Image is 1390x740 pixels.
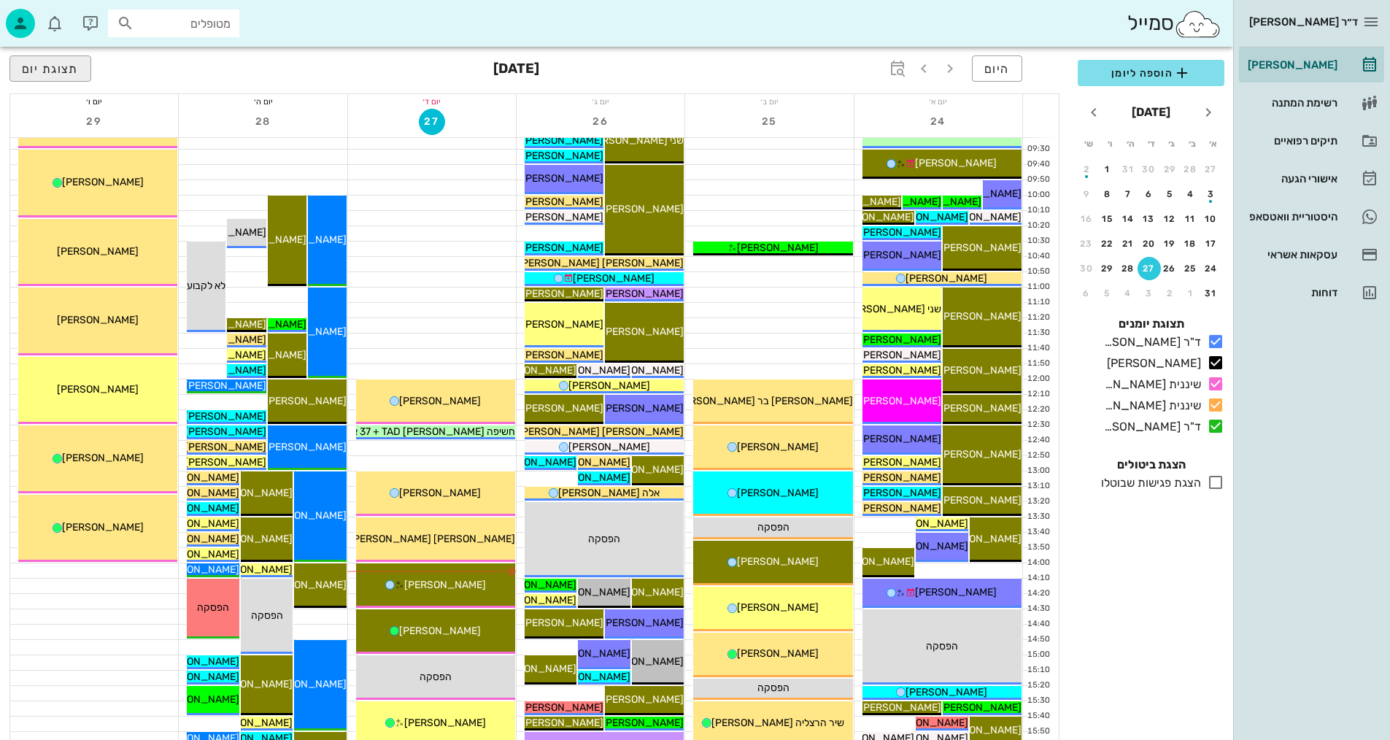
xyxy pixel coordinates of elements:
button: 25 [757,109,783,135]
span: [PERSON_NAME] בר [PERSON_NAME] טוב [657,395,853,407]
div: 9 [1075,189,1098,199]
button: 27 [1200,158,1223,181]
button: 29 [1158,158,1181,181]
img: SmileCloud logo [1174,9,1221,39]
th: ה׳ [1121,131,1140,156]
div: 29 [1158,164,1181,174]
span: [PERSON_NAME] [495,364,576,377]
span: 27 [420,115,444,128]
span: [PERSON_NAME] [906,272,987,285]
div: 14:00 [1023,557,1053,569]
div: היסטוריית וואטסאפ [1245,211,1337,223]
div: 6 [1138,189,1161,199]
span: [PERSON_NAME] [860,249,941,261]
span: [PERSON_NAME] [211,487,293,499]
div: [PERSON_NAME] [1245,59,1337,71]
th: ו׳ [1100,131,1119,156]
span: [PERSON_NAME] [158,502,239,514]
span: [PERSON_NAME] [522,701,603,714]
span: [PERSON_NAME] [57,314,139,326]
button: 30 [1075,257,1098,280]
div: 5 [1158,189,1181,199]
a: עסקאות אשראי [1239,237,1384,272]
span: [PERSON_NAME] [602,325,684,338]
button: 8 [1096,182,1119,206]
span: [PERSON_NAME] [211,533,293,545]
span: [PERSON_NAME] [915,157,997,169]
button: 1 [1179,282,1202,305]
div: שיננית [PERSON_NAME] [1098,397,1201,415]
div: 31 [1116,164,1140,174]
span: [PERSON_NAME] [522,402,603,415]
span: [PERSON_NAME] [185,410,266,423]
div: יום א׳ [854,94,1022,109]
span: [PERSON_NAME] [940,494,1022,506]
div: 22 [1096,239,1119,249]
span: [PERSON_NAME] [522,617,603,629]
div: 12:30 [1023,419,1053,431]
span: [PERSON_NAME] [62,452,144,464]
div: 09:40 [1023,158,1053,171]
span: [PERSON_NAME] [737,601,819,614]
div: 1 [1179,288,1202,298]
button: הוספה ליומן [1078,60,1224,86]
span: [PERSON_NAME] [602,655,684,668]
span: הפסקה [420,671,452,683]
span: אלה [PERSON_NAME] [558,487,660,499]
button: 20 [1138,232,1161,255]
a: אישורי הגעה [1239,161,1384,196]
span: [PERSON_NAME] [158,471,239,484]
span: [PERSON_NAME] [860,502,941,514]
div: 10:10 [1023,204,1053,217]
button: 3 [1200,182,1223,206]
div: 13:00 [1023,465,1053,477]
button: 12 [1158,207,1181,231]
span: הפסקה [588,533,620,545]
th: ב׳ [1183,131,1202,156]
span: [PERSON_NAME] [522,196,603,208]
a: היסטוריית וואטסאפ [1239,199,1384,234]
div: 09:50 [1023,174,1053,186]
span: [PERSON_NAME] [495,456,576,469]
span: [PERSON_NAME] [940,402,1022,415]
div: 15:10 [1023,664,1053,677]
button: 31 [1200,282,1223,305]
div: 13:40 [1023,526,1053,539]
div: 14:30 [1023,603,1053,615]
button: 11 [1179,207,1202,231]
span: הפסקה [926,640,958,652]
span: [PERSON_NAME] [887,517,968,530]
span: [PERSON_NAME] [940,533,1022,545]
span: [PERSON_NAME] [906,686,987,698]
span: [PERSON_NAME] [PERSON_NAME] [350,533,515,545]
div: 1 [1096,164,1119,174]
span: [PERSON_NAME] [404,579,486,591]
h3: [DATE] [493,55,539,85]
th: ד׳ [1141,131,1160,156]
span: [PERSON_NAME] [211,678,293,690]
span: [PERSON_NAME] [211,717,293,729]
button: 14 [1116,207,1140,231]
div: שיננית [PERSON_NAME] [1098,376,1201,393]
span: [PERSON_NAME] [602,693,684,706]
div: 2 [1158,288,1181,298]
span: הפסקה [197,601,229,614]
div: 14 [1116,214,1140,224]
span: תג [43,12,52,20]
span: [PERSON_NAME] [495,663,576,675]
div: 27 [1138,263,1161,274]
span: [PERSON_NAME] [940,701,1022,714]
a: תיקים רפואיים [1239,123,1384,158]
span: [PERSON_NAME] [860,364,941,377]
span: שני [PERSON_NAME] [586,134,684,147]
div: 14:40 [1023,618,1053,631]
button: תצוגת יום [9,55,91,82]
button: 21 [1116,232,1140,255]
div: 10:40 [1023,250,1053,263]
div: 10:00 [1023,189,1053,201]
span: [PERSON_NAME] [57,245,139,258]
div: 10:30 [1023,235,1053,247]
span: [PERSON_NAME] [860,349,941,361]
div: 28 [1179,164,1202,174]
div: 12:10 [1023,388,1053,401]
